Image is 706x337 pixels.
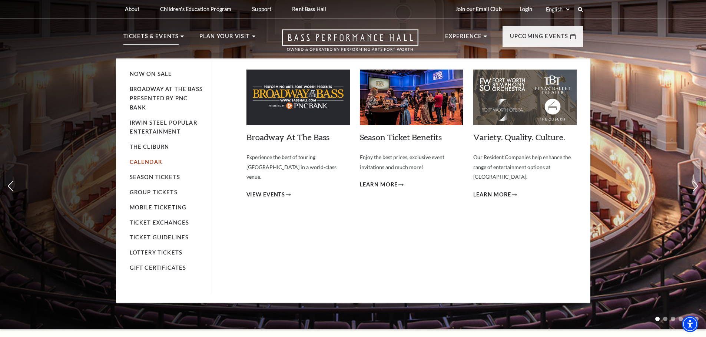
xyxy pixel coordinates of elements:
[473,132,565,142] a: Variety. Quality. Culture.
[473,70,577,125] img: Variety. Quality. Culture.
[125,6,140,12] p: About
[360,152,463,172] p: Enjoy the best prices, exclusive event invitations and much more!
[292,6,326,12] p: Rent Bass Hall
[130,219,189,226] a: Ticket Exchanges
[130,249,183,256] a: Lottery Tickets
[473,152,577,182] p: Our Resident Companies help enhance the range of entertainment options at [GEOGRAPHIC_DATA].
[360,180,398,189] span: Learn More
[360,70,463,125] img: Season Ticket Benefits
[130,204,187,210] a: Mobile Ticketing
[130,119,197,135] a: Irwin Steel Popular Entertainment
[682,316,698,332] div: Accessibility Menu
[246,152,350,182] p: Experience the best of touring [GEOGRAPHIC_DATA] in a world-class venue.
[445,32,482,45] p: Experience
[130,264,186,271] a: Gift Certificates
[130,86,203,111] a: Broadway At The Bass presented by PNC Bank
[130,174,180,180] a: Season Tickets
[255,29,445,58] a: Open this option
[246,190,285,199] span: View Events
[360,132,442,142] a: Season Ticket Benefits
[544,6,571,13] select: Select:
[473,190,511,199] span: Learn More
[360,180,404,189] a: Learn More Season Ticket Benefits
[246,190,291,199] a: View Events
[123,32,179,45] p: Tickets & Events
[246,70,350,125] img: Broadway At The Bass
[246,132,329,142] a: Broadway At The Bass
[130,159,162,165] a: Calendar
[130,234,189,240] a: Ticket Guidelines
[199,32,250,45] p: Plan Your Visit
[473,190,517,199] a: Learn More Variety. Quality. Culture.
[130,144,169,150] a: The Cliburn
[130,189,178,195] a: Group Tickets
[130,71,172,77] a: Now On Sale
[160,6,231,12] p: Children's Education Program
[252,6,271,12] p: Support
[510,32,569,45] p: Upcoming Events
